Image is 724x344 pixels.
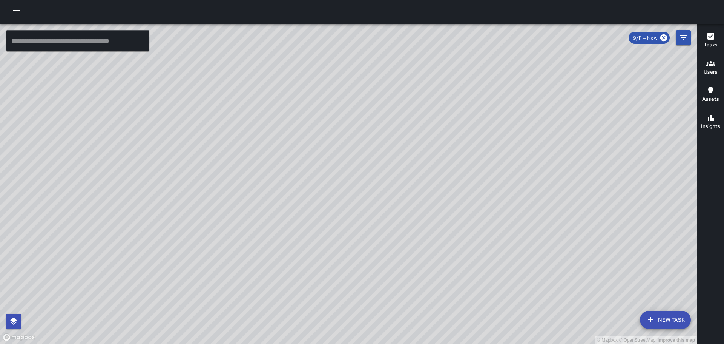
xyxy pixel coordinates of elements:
h6: Insights [701,122,720,131]
h6: Tasks [704,41,718,49]
button: New Task [640,311,691,329]
button: Assets [697,82,724,109]
button: Tasks [697,27,724,54]
button: Filters [676,30,691,45]
h6: Users [704,68,718,76]
h6: Assets [702,95,719,103]
button: Insights [697,109,724,136]
span: 9/11 — Now [629,35,662,41]
button: Users [697,54,724,82]
div: 9/11 — Now [629,32,670,44]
